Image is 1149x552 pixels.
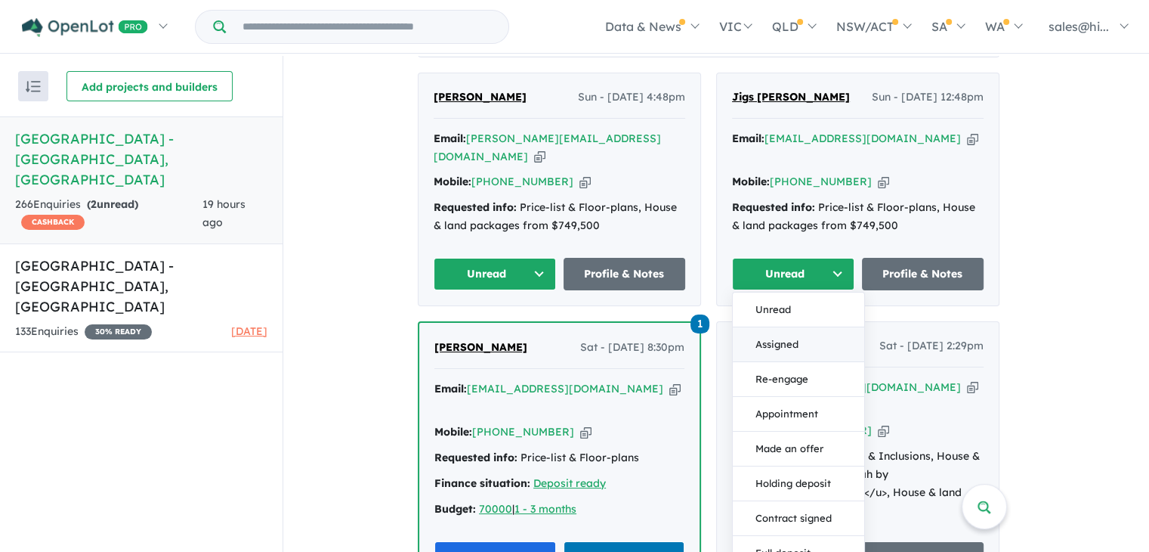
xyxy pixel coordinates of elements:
button: Copy [967,131,978,147]
button: Appointment [733,397,864,432]
a: [PHONE_NUMBER] [770,175,872,188]
a: [PERSON_NAME][EMAIL_ADDRESS][DOMAIN_NAME] [434,132,661,163]
img: Openlot PRO Logo White [22,18,148,37]
button: Contract signed [733,501,864,536]
a: [PERSON_NAME] [434,88,527,107]
strong: Email: [434,382,467,395]
span: [DATE] [231,324,267,338]
a: Profile & Notes [564,258,686,290]
div: 266 Enquir ies [15,196,202,232]
strong: Email: [732,132,764,145]
span: Sat - [DATE] 2:29pm [879,337,984,355]
button: Copy [878,423,889,439]
button: Copy [669,381,681,397]
div: 133 Enquir ies [15,323,152,341]
button: Copy [967,380,978,395]
div: Price-list & Floor-plans [434,449,684,467]
strong: Budget: [434,502,476,516]
a: [PERSON_NAME] [434,339,527,357]
button: Copy [580,424,591,440]
strong: Requested info: [434,200,517,214]
button: Made an offer [733,432,864,467]
button: Copy [534,149,545,165]
strong: Mobile: [732,175,770,188]
h5: [GEOGRAPHIC_DATA] - [GEOGRAPHIC_DATA] , [GEOGRAPHIC_DATA] [15,129,267,190]
button: Unread [732,258,854,290]
strong: Mobile: [434,175,471,188]
strong: Requested info: [434,451,517,464]
a: [PHONE_NUMBER] [472,425,574,439]
a: [PHONE_NUMBER] [471,175,573,188]
a: Jigs [PERSON_NAME] [732,88,850,107]
span: Jigs [PERSON_NAME] [732,90,850,104]
button: Holding deposit [733,467,864,501]
span: 19 hours ago [202,197,246,229]
button: Add projects and builders [66,71,233,101]
span: Sun - [DATE] 12:48pm [872,88,984,107]
button: Copy [579,174,591,190]
span: CASHBACK [21,215,85,230]
a: 1 - 3 months [514,502,576,516]
img: sort.svg [26,81,41,92]
a: 70000 [479,502,512,516]
a: 1 [690,313,709,333]
span: [PERSON_NAME] [434,90,527,104]
span: Sun - [DATE] 4:48pm [578,88,685,107]
span: Sat - [DATE] 8:30pm [580,339,684,357]
span: 1 [690,315,709,333]
div: Price-list & Floor-plans, House & land packages from $749,500 [434,199,685,235]
div: | [434,501,684,519]
a: [EMAIL_ADDRESS][DOMAIN_NAME] [764,132,961,145]
span: 30 % READY [85,324,152,340]
input: Try estate name, suburb, builder or developer [229,11,505,43]
button: Re-engage [733,362,864,397]
span: [PERSON_NAME] [434,340,527,354]
strong: Finance situation: [434,476,530,490]
a: [EMAIL_ADDRESS][DOMAIN_NAME] [467,382,663,395]
button: Assigned [733,327,864,362]
div: Price-list & Floor-plans, House & land packages from $749,500 [732,199,984,235]
button: Unread [733,293,864,327]
a: Profile & Notes [862,258,984,290]
button: Copy [878,174,889,190]
span: sales@hi... [1049,19,1109,34]
strong: ( unread) [87,197,138,211]
span: 2 [91,197,97,211]
strong: Email: [434,132,466,145]
a: Deposit ready [533,476,606,490]
button: Unread [434,258,556,290]
strong: Mobile: [434,425,472,439]
strong: Requested info: [732,200,815,214]
h5: [GEOGRAPHIC_DATA] - [GEOGRAPHIC_DATA] , [GEOGRAPHIC_DATA] [15,256,267,317]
